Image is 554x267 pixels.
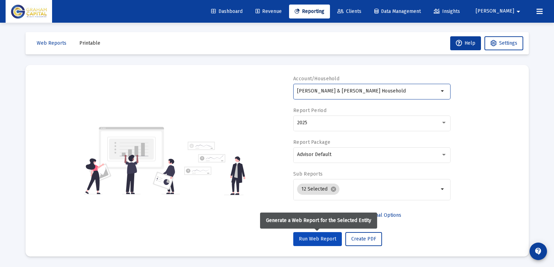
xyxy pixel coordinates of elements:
label: Sub Reports [293,171,323,177]
a: Dashboard [206,5,248,18]
button: [PERSON_NAME] [467,4,531,18]
span: Advisor Default [297,151,331,157]
button: Help [450,36,481,50]
span: Run Web Report [299,236,336,242]
span: Settings [499,40,517,46]
span: Help [456,40,475,46]
input: Search or select an account or household [297,88,439,94]
label: Account/Household [293,76,339,82]
button: Create PDF [345,232,382,246]
img: reporting [84,126,180,195]
button: Settings [484,36,523,50]
mat-icon: contact_support [534,247,542,255]
mat-icon: cancel [330,186,337,192]
span: Reporting [295,8,324,14]
button: Run Web Report [293,232,342,246]
a: Clients [332,5,367,18]
label: Report Package [293,139,330,145]
span: 2025 [297,120,307,126]
span: [PERSON_NAME] [476,8,514,14]
span: Dashboard [211,8,243,14]
a: Reporting [289,5,330,18]
img: reporting-alt [184,142,245,195]
span: Clients [337,8,361,14]
button: Web Reports [31,36,72,50]
label: Report Period [293,107,326,113]
a: Data Management [369,5,426,18]
a: Revenue [250,5,287,18]
mat-chip-list: Selection [297,182,439,196]
span: Printable [79,40,100,46]
mat-icon: arrow_drop_down [514,5,523,18]
img: Dashboard [11,5,47,18]
span: Additional Options [360,212,401,218]
a: Insights [428,5,466,18]
span: Revenue [256,8,282,14]
span: Select Custom Period [299,212,347,218]
span: Data Management [374,8,421,14]
button: Printable [74,36,106,50]
span: Create PDF [351,236,376,242]
mat-chip: 12 Selected [297,184,339,195]
mat-icon: arrow_drop_down [439,185,447,193]
mat-icon: arrow_drop_down [439,87,447,95]
span: Insights [434,8,460,14]
span: Web Reports [37,40,66,46]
